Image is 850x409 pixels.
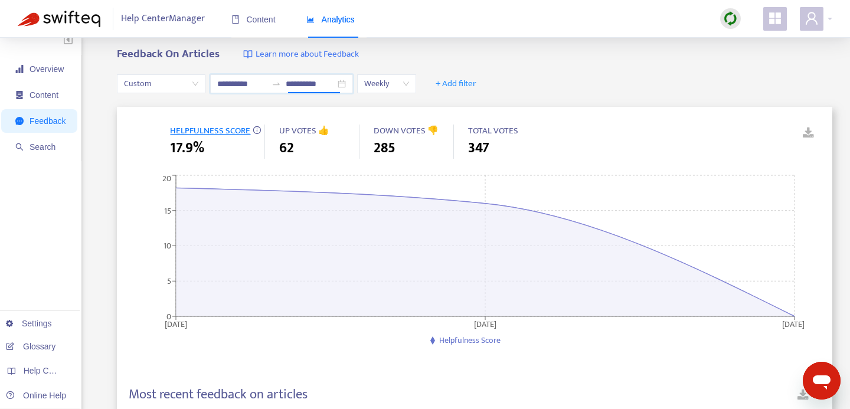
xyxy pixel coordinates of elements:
[124,75,198,93] span: Custom
[439,333,501,347] span: Helpfulness Score
[803,362,841,400] iframe: Przycisk umożliwiający otwarcie okna komunikatora
[165,317,187,331] tspan: [DATE]
[272,79,281,89] span: to
[6,342,55,351] a: Glossary
[256,48,359,61] span: Learn more about Feedback
[306,15,315,24] span: area-chart
[231,15,276,24] span: Content
[474,317,496,331] tspan: [DATE]
[272,79,281,89] span: swap-right
[30,90,58,100] span: Content
[723,11,738,26] img: sync.dc5367851b00ba804db3.png
[805,11,819,25] span: user
[18,11,100,27] img: Swifteq
[436,77,476,91] span: + Add filter
[468,138,489,159] span: 347
[164,204,171,217] tspan: 15
[121,8,205,30] span: Help Center Manager
[15,65,24,73] span: signal
[170,138,204,159] span: 17.9%
[15,91,24,99] span: container
[306,15,355,24] span: Analytics
[15,143,24,151] span: search
[15,117,24,125] span: message
[117,45,220,63] b: Feedback On Articles
[374,138,395,159] span: 285
[427,74,485,93] button: + Add filter
[6,319,52,328] a: Settings
[279,123,329,138] span: UP VOTES 👍
[231,15,240,24] span: book
[279,138,294,159] span: 62
[162,172,171,185] tspan: 20
[30,116,66,126] span: Feedback
[170,123,250,138] span: HELPFULNESS SCORE
[243,48,359,61] a: Learn more about Feedback
[30,142,55,152] span: Search
[768,11,782,25] span: appstore
[30,64,64,74] span: Overview
[164,239,171,253] tspan: 10
[364,75,409,93] span: Weekly
[243,50,253,59] img: image-link
[129,387,308,403] h4: Most recent feedback on articles
[6,391,66,400] a: Online Help
[468,123,518,138] span: TOTAL VOTES
[783,317,805,331] tspan: [DATE]
[24,366,72,375] span: Help Centers
[166,309,171,323] tspan: 0
[167,274,171,288] tspan: 5
[374,123,439,138] span: DOWN VOTES 👎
